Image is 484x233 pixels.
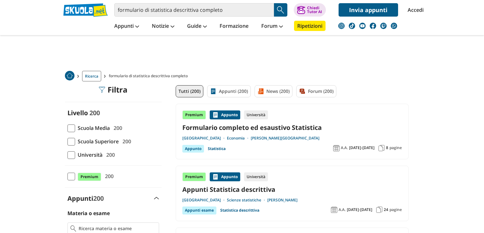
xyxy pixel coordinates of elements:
[111,124,122,132] span: 200
[210,172,240,181] div: Appunto
[349,145,375,150] span: [DATE]-[DATE]
[93,194,104,203] span: 200
[99,86,105,93] img: Filtra filtri mobile
[339,207,346,212] span: A.A.
[307,6,322,14] div: Chiedi Tutor AI
[182,172,206,181] div: Premium
[70,225,76,232] img: Ricerca materia o esame
[251,136,319,141] a: [PERSON_NAME][GEOGRAPHIC_DATA]
[75,124,110,132] span: Scuola Media
[349,23,355,29] img: tiktok
[212,174,219,180] img: Appunti contenuto
[65,71,74,81] a: Home
[331,207,337,213] img: Anno accademico
[89,109,100,117] span: 200
[244,110,268,119] div: Università
[389,207,402,212] span: pagine
[255,85,292,97] a: News (200)
[378,145,385,151] img: Pagine
[294,3,326,17] button: ChiediTutor AI
[339,3,398,17] a: Invia appunti
[113,21,141,32] a: Appunti
[208,145,226,153] a: Statistica
[370,23,376,29] img: facebook
[79,225,156,232] input: Ricerca materia o esame
[150,21,176,32] a: Notizie
[212,112,219,118] img: Appunti contenuto
[186,21,208,32] a: Guide
[386,145,388,150] span: 8
[210,110,240,119] div: Appunto
[227,198,267,203] a: Scienze statistiche
[359,23,366,29] img: youtube
[182,198,227,203] a: [GEOGRAPHIC_DATA]
[338,23,345,29] img: instagram
[380,23,387,29] img: twitch
[82,71,101,81] a: Ricerca
[99,85,128,94] div: Filtra
[294,21,326,31] a: Ripetizioni
[67,210,110,217] label: Materia o esame
[384,207,388,212] span: 24
[333,145,340,151] img: Anno accademico
[120,137,131,146] span: 200
[408,3,421,17] a: Accedi
[67,109,88,117] label: Livello
[210,88,216,94] img: Appunti filtro contenuto
[75,137,119,146] span: Scuola Superiore
[341,145,348,150] span: A.A.
[75,151,102,159] span: Università
[182,110,206,119] div: Premium
[274,3,287,17] button: Search Button
[220,207,259,214] a: Statistica descrittiva
[276,5,285,15] img: Cerca appunti, riassunti o versioni
[114,3,274,17] input: Cerca appunti, riassunti o versioni
[260,21,284,32] a: Forum
[182,145,204,153] div: Appunto
[391,23,397,29] img: WhatsApp
[299,88,305,94] img: Forum filtro contenuto
[218,21,250,32] a: Formazione
[154,197,159,199] img: Apri e chiudi sezione
[182,136,227,141] a: [GEOGRAPHIC_DATA]
[389,145,402,150] span: pagine
[182,123,402,132] a: Formulario completo ed esaustivo Statistica
[182,185,402,194] a: Appunti Statistica descrittiva
[109,71,190,81] span: formulario di statistica descrittiva completo
[176,85,203,97] a: Tutti (200)
[104,151,115,159] span: 200
[267,198,298,203] a: [PERSON_NAME]
[102,172,114,180] span: 200
[65,71,74,80] img: Home
[347,207,372,212] span: [DATE]-[DATE]
[182,207,216,214] div: Appunti esame
[296,85,336,97] a: Forum (200)
[376,207,382,213] img: Pagine
[257,88,264,94] img: News filtro contenuto
[78,173,101,181] span: Premium
[227,136,251,141] a: Economia
[207,85,251,97] a: Appunti (200)
[244,172,268,181] div: Università
[67,194,104,203] label: Appunti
